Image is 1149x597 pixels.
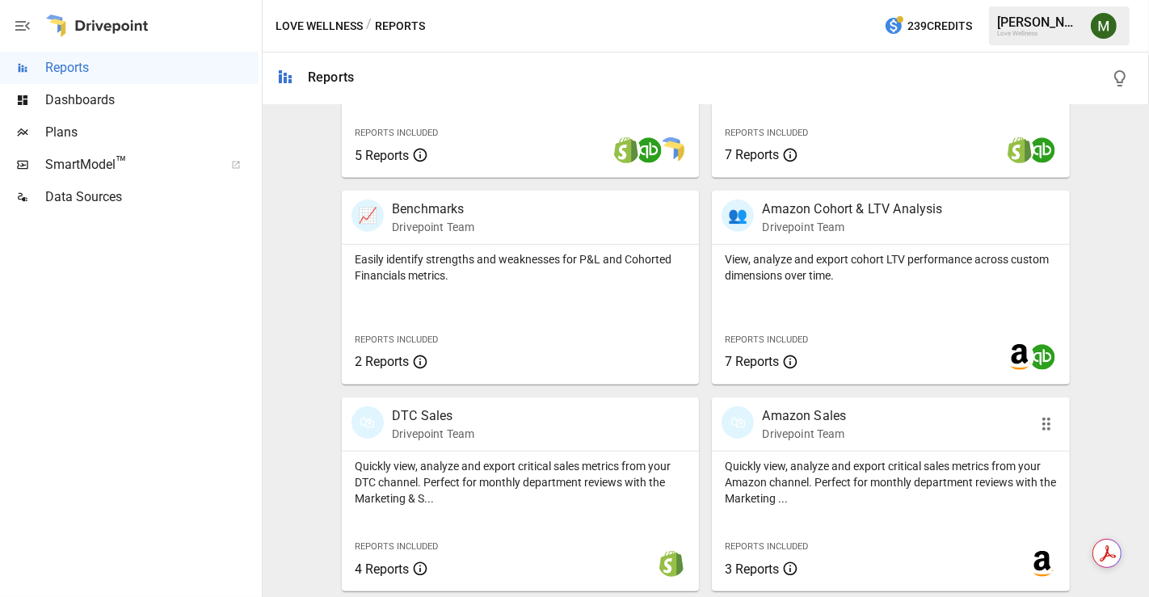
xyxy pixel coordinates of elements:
p: View, analyze and export cohort LTV performance across custom dimensions over time. [725,251,1056,284]
div: / [366,16,372,36]
span: Reports Included [355,334,438,345]
span: Reports Included [725,334,808,345]
img: quickbooks [1029,137,1055,163]
span: Reports [45,58,259,78]
img: shopify [613,137,639,163]
img: Meredith Lacasse [1091,13,1117,39]
p: Amazon Cohort & LTV Analysis [762,200,942,219]
div: 🛍 [351,406,384,439]
p: Benchmarks [392,200,474,219]
p: Drivepoint Team [762,219,942,235]
button: Meredith Lacasse [1081,3,1126,48]
p: Quickly view, analyze and export critical sales metrics from your DTC channel. Perfect for monthl... [355,458,686,507]
span: 4 Reports [355,561,409,577]
p: Drivepoint Team [392,219,474,235]
img: quickbooks [1029,344,1055,370]
p: Quickly view, analyze and export critical sales metrics from your Amazon channel. Perfect for mon... [725,458,1056,507]
img: shopify [659,551,684,577]
button: 239Credits [878,11,979,41]
span: 2 Reports [355,354,409,369]
span: 239 Credits [907,16,972,36]
span: 3 Reports [725,561,779,577]
span: Dashboards [45,90,259,110]
img: shopify [1007,137,1033,163]
span: Reports Included [355,128,438,138]
div: Love Wellness [997,30,1081,37]
button: Love Wellness [276,16,363,36]
p: Easily identify strengths and weaknesses for P&L and Cohorted Financials metrics. [355,251,686,284]
span: SmartModel [45,155,213,174]
div: Reports [308,69,354,85]
img: amazon [1029,551,1055,577]
span: Reports Included [725,541,808,552]
span: Data Sources [45,187,259,207]
p: Amazon Sales [762,406,846,426]
div: 📈 [351,200,384,232]
span: 7 Reports [725,147,779,162]
img: smart model [659,137,684,163]
span: 5 Reports [355,148,409,163]
img: amazon [1007,344,1033,370]
span: Plans [45,123,259,142]
span: 7 Reports [725,354,779,369]
span: Reports Included [355,541,438,552]
div: 🛍 [722,406,754,439]
p: Drivepoint Team [392,426,474,442]
span: Reports Included [725,128,808,138]
p: Drivepoint Team [762,426,846,442]
p: DTC Sales [392,406,474,426]
div: 👥 [722,200,754,232]
div: [PERSON_NAME] [997,15,1081,30]
img: quickbooks [636,137,662,163]
span: ™ [116,153,127,173]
